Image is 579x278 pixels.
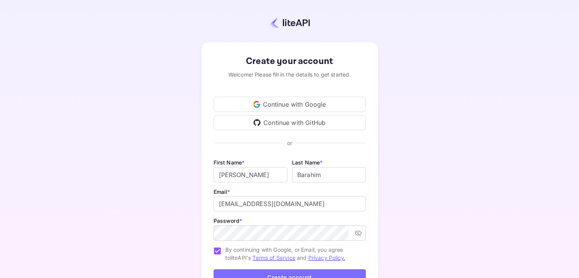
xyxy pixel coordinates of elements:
[214,189,230,195] label: Email
[214,97,366,112] div: Continue with Google
[214,167,287,182] input: John
[214,70,366,78] div: Welcome! Please fill in the details to get started.
[270,17,310,28] img: liteapi
[214,217,242,224] label: Password
[214,159,245,166] label: First Name
[273,170,282,179] keeper-lock: Open Keeper Popup
[351,226,365,240] button: toggle password visibility
[338,228,347,238] keeper-lock: Open Keeper Popup
[292,159,323,166] label: Last Name
[292,167,366,182] input: Doe
[214,54,366,68] div: Create your account
[214,196,366,211] input: johndoe@gmail.com
[214,115,366,130] div: Continue with GitHub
